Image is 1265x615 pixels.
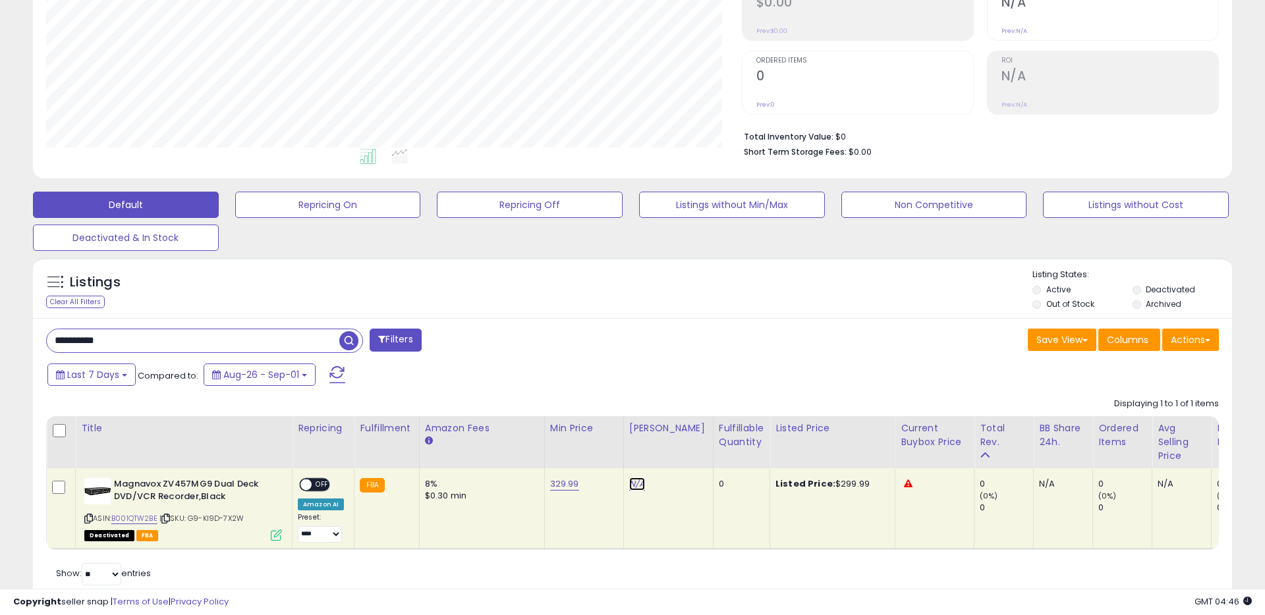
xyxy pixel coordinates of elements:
[980,502,1033,514] div: 0
[70,273,121,292] h5: Listings
[1046,284,1071,295] label: Active
[13,595,61,608] strong: Copyright
[425,478,534,490] div: 8%
[312,479,333,491] span: OFF
[1195,595,1252,608] span: 2025-09-9 04:46 GMT
[841,192,1027,218] button: Non Competitive
[775,478,885,490] div: $299.99
[159,513,244,523] span: | SKU: G9-KI9D-7X2W
[360,478,384,493] small: FBA
[980,478,1033,490] div: 0
[1039,478,1082,490] div: N/A
[56,567,151,579] span: Show: entries
[1217,491,1235,501] small: (0%)
[550,421,618,435] div: Min Price
[980,421,1028,449] div: Total Rev.
[1098,491,1117,501] small: (0%)
[1217,421,1265,449] div: Return Rate
[756,27,787,35] small: Prev: $0.00
[81,421,287,435] div: Title
[756,57,973,65] span: Ordered Items
[425,435,433,447] small: Amazon Fees.
[1158,478,1201,490] div: N/A
[1162,329,1219,351] button: Actions
[1146,284,1195,295] label: Deactivated
[136,530,159,541] span: FBA
[1098,421,1146,449] div: Ordered Items
[67,368,119,381] span: Last 7 Days
[849,146,872,158] span: $0.00
[1001,27,1027,35] small: Prev: N/A
[1146,298,1181,309] label: Archived
[629,477,645,491] a: N/A
[756,101,775,109] small: Prev: 0
[1043,192,1229,218] button: Listings without Cost
[111,513,157,524] a: B001QTW2BE
[84,530,134,541] span: All listings that are unavailable for purchase on Amazon for any reason other than out-of-stock
[775,421,889,435] div: Listed Price
[775,477,835,490] b: Listed Price:
[84,478,111,504] img: 31JYrhtpqVL._SL40_.jpg
[1001,101,1027,109] small: Prev: N/A
[223,368,299,381] span: Aug-26 - Sep-01
[1098,329,1160,351] button: Columns
[425,490,534,502] div: $0.30 min
[33,225,219,251] button: Deactivated & In Stock
[13,596,229,608] div: seller snap | |
[756,68,973,86] h2: 0
[360,421,413,435] div: Fulfillment
[1039,421,1087,449] div: BB Share 24h.
[980,491,998,501] small: (0%)
[298,513,344,543] div: Preset:
[744,131,833,142] b: Total Inventory Value:
[639,192,825,218] button: Listings without Min/Max
[113,595,169,608] a: Terms of Use
[47,363,136,386] button: Last 7 Days
[84,478,282,539] div: ASIN:
[1098,478,1152,490] div: 0
[1032,269,1231,281] p: Listing States:
[1098,502,1152,514] div: 0
[744,128,1209,144] li: $0
[1001,57,1218,65] span: ROI
[1114,398,1219,410] div: Displaying 1 to 1 of 1 items
[1028,329,1096,351] button: Save View
[46,296,105,308] div: Clear All Filters
[719,478,760,490] div: 0
[629,421,708,435] div: [PERSON_NAME]
[437,192,623,218] button: Repricing Off
[1046,298,1094,309] label: Out of Stock
[204,363,316,386] button: Aug-26 - Sep-01
[719,421,764,449] div: Fulfillable Quantity
[901,421,969,449] div: Current Buybox Price
[744,146,847,157] b: Short Term Storage Fees:
[370,329,421,352] button: Filters
[550,477,579,491] a: 329.99
[235,192,421,218] button: Repricing On
[425,421,539,435] div: Amazon Fees
[33,192,219,218] button: Default
[1107,333,1148,346] span: Columns
[114,478,274,506] b: Magnavox ZV457MG9 Dual Deck DVD/VCR Recorder,Black
[298,498,344,510] div: Amazon AI
[1158,421,1206,463] div: Avg Selling Price
[138,369,198,382] span: Compared to:
[171,595,229,608] a: Privacy Policy
[1001,68,1218,86] h2: N/A
[298,421,349,435] div: Repricing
